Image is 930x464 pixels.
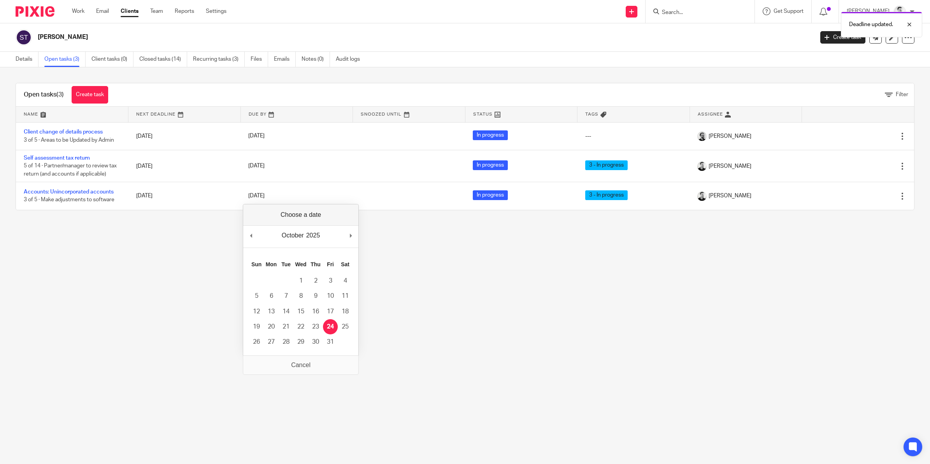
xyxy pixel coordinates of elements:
[585,160,628,170] span: 3 - In progress
[24,189,114,195] a: Accounts: Unincorporated accounts
[323,334,338,350] button: 31
[279,288,293,304] button: 7
[305,230,321,241] div: 2025
[251,52,268,67] a: Files
[308,304,323,319] button: 16
[709,132,751,140] span: [PERSON_NAME]
[279,304,293,319] button: 14
[293,304,308,319] button: 15
[193,52,245,67] a: Recurring tasks (3)
[302,52,330,67] a: Notes (0)
[56,91,64,98] span: (3)
[820,31,865,44] a: Create task
[281,261,291,267] abbr: Tuesday
[585,112,598,116] span: Tags
[249,304,264,319] button: 12
[293,288,308,304] button: 8
[38,33,655,41] h2: [PERSON_NAME]
[473,190,508,200] span: In progress
[293,334,308,350] button: 29
[249,288,264,304] button: 5
[473,130,508,140] span: In progress
[279,319,293,334] button: 21
[44,52,86,67] a: Open tasks (3)
[697,132,707,141] img: Jack_2025.jpg
[24,129,103,135] a: Client change of details process
[128,150,241,182] td: [DATE]
[293,273,308,288] button: 1
[473,112,493,116] span: Status
[264,319,279,334] button: 20
[24,137,114,143] span: 3 of 5 · Areas to be Updated by Admin
[338,273,353,288] button: 4
[251,261,261,267] abbr: Sunday
[323,288,338,304] button: 10
[308,273,323,288] button: 2
[72,7,84,15] a: Work
[341,261,349,267] abbr: Saturday
[323,319,338,334] button: 24
[281,230,305,241] div: October
[293,319,308,334] button: 22
[585,190,628,200] span: 3 - In progress
[91,52,133,67] a: Client tasks (0)
[279,334,293,350] button: 28
[323,304,338,319] button: 17
[308,319,323,334] button: 23
[24,91,64,99] h1: Open tasks
[249,334,264,350] button: 26
[16,29,32,46] img: svg%3E
[248,163,265,169] span: [DATE]
[893,5,906,18] img: Dave_2025.jpg
[338,304,353,319] button: 18
[709,192,751,200] span: [PERSON_NAME]
[849,21,893,28] p: Deadline updated.
[96,7,109,15] a: Email
[139,52,187,67] a: Closed tasks (14)
[709,162,751,170] span: [PERSON_NAME]
[327,261,334,267] abbr: Friday
[248,193,265,199] span: [DATE]
[338,288,353,304] button: 11
[72,86,108,104] a: Create task
[347,230,354,241] button: Next Month
[323,273,338,288] button: 3
[338,319,353,334] button: 25
[585,132,682,140] div: ---
[128,122,241,150] td: [DATE]
[206,7,226,15] a: Settings
[24,197,114,203] span: 3 of 5 · Make adjustments to software
[24,163,117,177] span: 5 of 14 · Partner/manager to review tax return (and accounts if applicable)
[274,52,296,67] a: Emails
[308,334,323,350] button: 30
[266,261,277,267] abbr: Monday
[264,288,279,304] button: 6
[336,52,366,67] a: Audit logs
[128,182,241,210] td: [DATE]
[24,155,90,161] a: Self assessment tax return
[361,112,402,116] span: Snoozed Until
[308,288,323,304] button: 9
[150,7,163,15] a: Team
[175,7,194,15] a: Reports
[247,230,255,241] button: Previous Month
[264,334,279,350] button: 27
[121,7,139,15] a: Clients
[249,319,264,334] button: 19
[697,162,707,171] img: Dave_2025.jpg
[295,261,307,267] abbr: Wednesday
[16,6,54,17] img: Pixie
[248,134,265,139] span: [DATE]
[311,261,320,267] abbr: Thursday
[697,192,707,201] img: Dave_2025.jpg
[896,92,908,97] span: Filter
[473,160,508,170] span: In progress
[264,304,279,319] button: 13
[16,52,39,67] a: Details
